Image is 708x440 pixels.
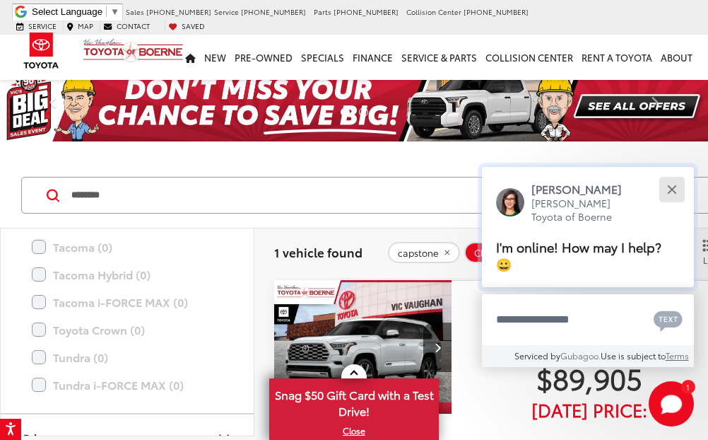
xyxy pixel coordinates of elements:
[230,35,297,80] a: Pre-Owned
[15,28,68,74] img: Toyota
[83,38,184,63] img: Vic Vaughan Toyota of Boerne
[656,35,697,80] a: About
[214,6,239,17] span: Service
[32,6,119,17] a: Select Language​
[481,35,577,80] a: Collision Center
[32,345,223,370] label: Tundra (0)
[482,167,694,367] div: Close[PERSON_NAME][PERSON_NAME] Toyota of BoerneI'm online! How may I help? 😀Type your messageCha...
[334,6,399,17] span: [PHONE_NUMBER]
[78,21,93,31] span: Map
[32,318,223,342] label: Toyota Crown (0)
[348,35,397,80] a: Finance
[297,35,348,80] a: Specials
[110,6,119,17] span: ▼
[273,280,453,414] a: 2026 Toyota Sequoia Capstone2026 Toyota Sequoia Capstone2026 Toyota Sequoia Capstone2026 Toyota S...
[274,243,362,260] span: 1 vehicle found
[476,403,702,417] span: [DATE] Price:
[398,248,438,259] span: capstone
[656,174,687,204] button: Close
[32,290,223,315] label: Tacoma i-FORCE MAX (0)
[560,349,601,361] a: Gubagoo.
[423,323,452,372] button: Next image
[314,6,331,17] span: Parts
[271,380,437,423] span: Snag $50 Gift Card with a Test Drive!
[474,248,512,259] span: Clear All
[531,181,636,197] p: [PERSON_NAME]
[13,21,60,31] a: Service
[649,381,694,427] button: Toggle Chat Window
[273,280,453,415] img: 2026 Toyota Sequoia Capstone
[577,35,656,80] a: Rent a Toyota
[106,6,107,17] span: ​
[397,35,481,80] a: Service & Parts: Opens in a new tab
[165,21,208,31] a: My Saved Vehicles
[32,262,223,287] label: Tacoma Hybrid (0)
[654,309,683,332] svg: Text
[686,383,690,390] span: 1
[464,6,529,17] span: [PHONE_NUMBER]
[464,242,520,263] button: Clear All
[476,360,702,395] span: $89,905
[63,21,97,31] a: Map
[649,381,694,427] svg: Start Chat
[531,197,636,224] p: [PERSON_NAME] Toyota of Boerne
[146,6,211,17] span: [PHONE_NUMBER]
[100,21,153,31] a: Contact
[241,6,306,17] span: [PHONE_NUMBER]
[514,349,560,361] span: Serviced by
[28,21,57,31] span: Service
[117,21,150,31] span: Contact
[666,349,689,361] a: Terms
[200,35,230,80] a: New
[32,235,223,260] label: Tacoma (0)
[273,280,453,414] div: 2026 Toyota Sequoia Capstone 0
[70,178,637,212] input: Search by Make, Model, or Keyword
[649,303,687,335] button: Chat with SMS
[181,35,200,80] a: Home
[32,6,102,17] span: Select Language
[482,294,694,345] textarea: Type your message
[32,373,223,398] label: Tundra i-FORCE MAX (0)
[601,349,666,361] span: Use is subject to
[388,242,460,263] button: remove capstone
[182,21,205,31] span: Saved
[406,6,461,17] span: Collision Center
[496,237,661,273] span: I'm online! How may I help? 😀
[126,6,144,17] span: Sales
